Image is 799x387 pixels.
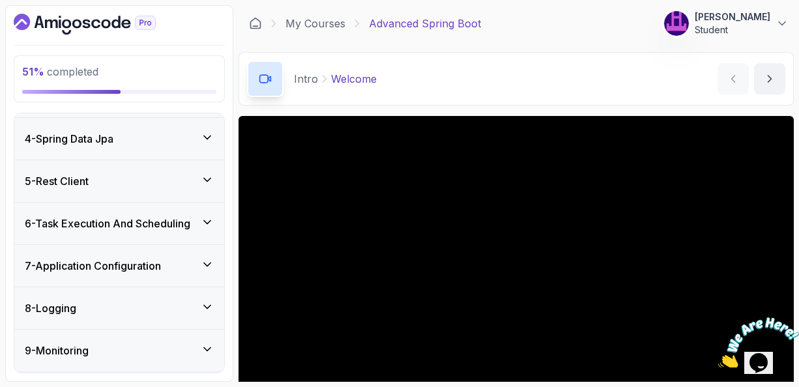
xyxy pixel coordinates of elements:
[25,300,76,316] h3: 8 - Logging
[14,330,224,371] button: 9-Monitoring
[285,16,345,31] a: My Courses
[14,160,224,202] button: 5-Rest Client
[369,16,481,31] p: Advanced Spring Boot
[14,287,224,329] button: 8-Logging
[695,23,770,36] p: Student
[25,343,89,358] h3: 9 - Monitoring
[695,10,770,23] p: [PERSON_NAME]
[663,10,789,36] button: user profile image[PERSON_NAME]Student
[22,65,98,78] span: completed
[14,203,224,244] button: 6-Task Execution And Scheduling
[25,258,161,274] h3: 7 - Application Configuration
[718,63,749,94] button: previous content
[14,14,186,35] a: Dashboard
[25,173,89,189] h3: 5 - Rest Client
[22,65,44,78] span: 51 %
[294,71,318,87] p: Intro
[14,245,224,287] button: 7-Application Configuration
[664,11,689,36] img: user profile image
[754,63,785,94] button: next content
[25,131,113,147] h3: 4 - Spring Data Jpa
[249,17,262,30] a: Dashboard
[331,71,377,87] p: Welcome
[14,118,224,160] button: 4-Spring Data Jpa
[25,216,190,231] h3: 6 - Task Execution And Scheduling
[718,306,799,367] iframe: chat widget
